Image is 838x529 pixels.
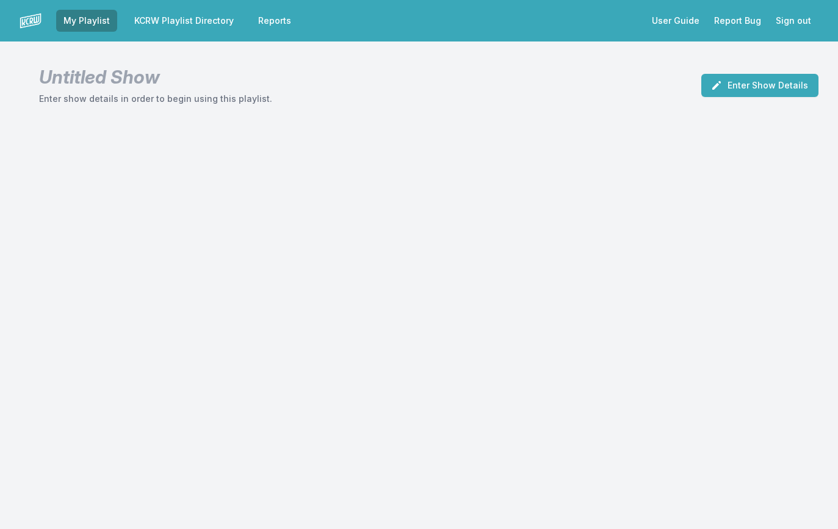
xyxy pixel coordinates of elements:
[56,10,117,32] a: My Playlist
[127,10,241,32] a: KCRW Playlist Directory
[251,10,298,32] a: Reports
[645,10,707,32] a: User Guide
[39,66,272,88] h1: Untitled Show
[707,10,768,32] a: Report Bug
[20,10,42,32] img: logo-white-87cec1fa9cbef997252546196dc51331.png
[701,74,818,97] button: Enter Show Details
[39,93,272,105] p: Enter show details in order to begin using this playlist.
[768,10,818,32] button: Sign out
